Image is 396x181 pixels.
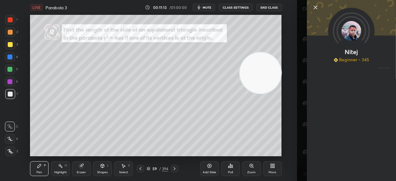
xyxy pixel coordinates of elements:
[247,171,256,174] div: Zoom
[228,171,233,174] div: Poll
[30,4,43,11] div: LIVE
[339,57,369,62] p: Beginner • 345
[119,171,128,174] div: Select
[162,166,168,171] div: 294
[5,146,18,156] div: Z
[345,50,358,54] p: Nitej
[128,164,130,167] div: S
[342,21,361,41] img: 2521f5d2549f4815be32dd30f02c338e.jpg
[107,164,109,167] div: L
[5,52,18,62] div: 4
[44,164,46,167] div: P
[5,15,18,25] div: 1
[54,171,67,174] div: Highlight
[5,27,18,37] div: 2
[45,5,67,11] h4: Parabola 3
[219,4,253,11] button: CLASS SETTINGS
[269,171,276,174] div: More
[37,171,42,174] div: Pen
[152,167,158,170] div: 59
[203,5,211,10] span: mute
[5,40,18,50] div: 3
[5,64,18,74] div: 5
[5,134,18,144] div: X
[5,122,18,131] div: C
[193,4,215,11] button: mute
[256,4,282,11] button: End Class
[159,167,161,170] div: /
[97,171,108,174] div: Shapes
[307,63,396,69] div: animation
[65,164,67,167] div: H
[334,58,338,62] img: Learner_Badge_beginner_1_8b307cf2a0.svg
[5,89,18,99] div: 7
[203,171,216,174] div: Add Slide
[5,77,18,87] div: 6
[77,171,86,174] div: Eraser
